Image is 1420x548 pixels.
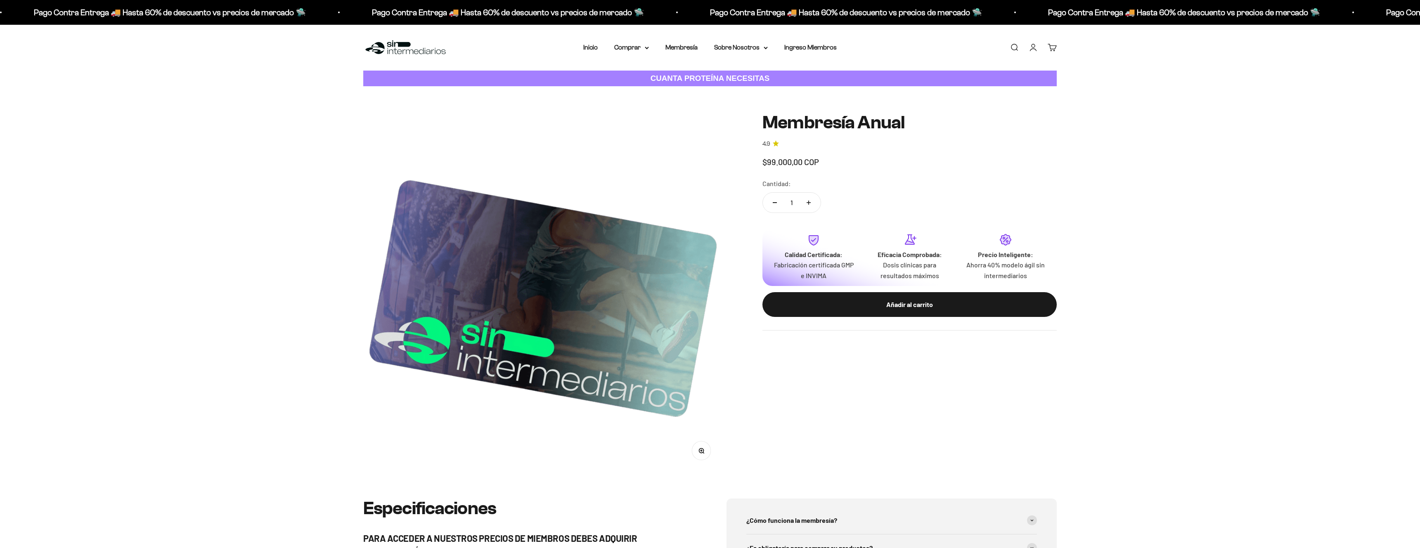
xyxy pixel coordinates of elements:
[978,250,1033,258] strong: Precio Inteligente:
[363,113,723,472] img: Membresía Anual
[797,193,821,213] button: Aumentar cantidad
[363,498,693,518] h2: Especificaciones
[779,299,1040,310] div: Añadir al carrito
[665,44,698,51] a: Membresía
[1048,6,1320,19] p: Pago Contra Entrega 🚚 Hasta 60% de descuento vs precios de mercado 🛸
[372,6,644,19] p: Pago Contra Entrega 🚚 Hasta 60% de descuento vs precios de mercado 🛸
[772,260,855,281] p: Fabricación certificada GMP e INVIMA
[785,250,843,258] strong: Calidad Certificada:
[762,113,1057,132] h1: Membresía Anual
[363,71,1057,87] a: CUANTA PROTEÍNA NECESITAS
[762,178,791,189] label: Cantidad:
[651,74,770,83] strong: CUANTA PROTEÍNA NECESITAS
[710,6,982,19] p: Pago Contra Entrega 🚚 Hasta 60% de descuento vs precios de mercado 🛸
[784,44,837,51] a: Ingreso Miembros
[614,42,649,53] summary: Comprar
[762,139,770,149] span: 4.9
[763,193,787,213] button: Reducir cantidad
[34,6,306,19] p: Pago Contra Entrega 🚚 Hasta 60% de descuento vs precios de mercado 🛸
[878,250,942,258] strong: Eficacia Comprobada:
[964,260,1047,281] p: Ahorra 40% modelo ágil sin intermediarios
[762,139,1057,149] a: 4.94.9 de 5.0 estrellas
[762,292,1057,317] button: Añadir al carrito
[583,44,598,51] a: Inicio
[762,155,819,168] sale-price: $99.000,00 COP
[746,515,837,526] span: ¿Cómo funciona la membresía?
[746,507,1037,534] summary: ¿Cómo funciona la membresía?
[868,260,951,281] p: Dosis clínicas para resultados máximos
[714,42,768,53] summary: Sobre Nosotros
